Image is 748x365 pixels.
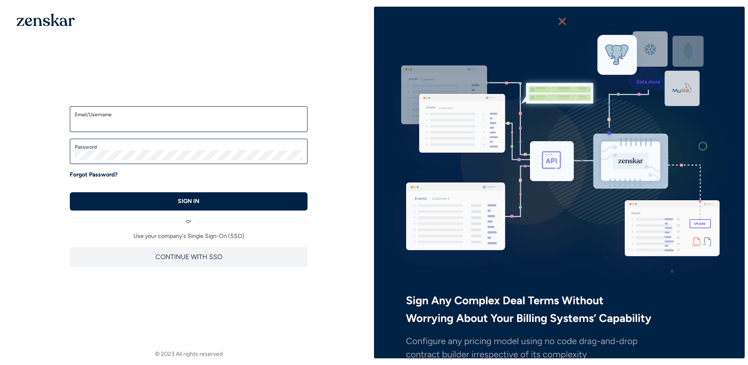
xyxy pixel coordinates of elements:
button: SIGN IN [70,192,308,211]
img: 1OGAJ2xQqyY4LXKgY66KYq0eOWRCkrZdAb3gUhuVAqdWPZE9SRJmCz+oDMSn4zDLXe31Ii730ItAGKgCKgCCgCikA4Av8PJUP... [17,13,75,26]
button: CONTINUE WITH SSO [70,247,308,267]
label: Password [75,144,303,150]
label: Email/Username [75,111,303,118]
p: Use your company's Single Sign-On (SSO) [70,232,308,240]
a: Forgot Password? [70,171,118,179]
div: or [70,211,308,225]
p: SIGN IN [178,197,199,206]
footer: © 2023 All rights reserved [3,350,374,358]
